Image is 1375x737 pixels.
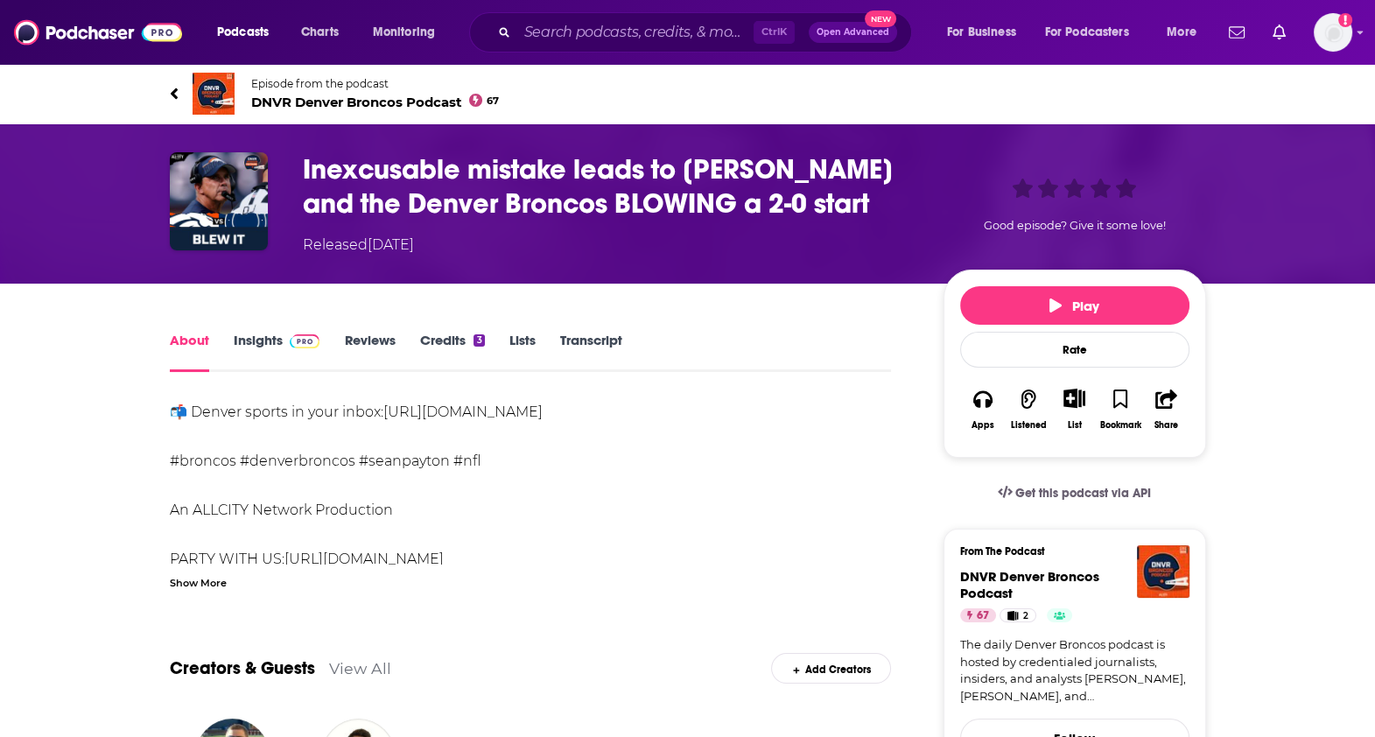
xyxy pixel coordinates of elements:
a: DNVR Denver Broncos Podcast [960,568,1099,601]
button: open menu [1154,18,1218,46]
a: Transcript [560,332,622,372]
button: Apps [960,377,1006,441]
span: Episode from the podcast [251,77,500,90]
a: Reviews [344,332,395,372]
h3: From The Podcast [960,545,1175,558]
img: DNVR Denver Broncos Podcast [1137,545,1189,598]
button: Show More Button [1056,389,1092,408]
a: View All [329,659,391,677]
span: Open Advanced [817,28,889,37]
span: Podcasts [217,20,269,45]
button: Share [1143,377,1189,441]
img: Inexcusable mistake leads to Sean Payton and the Denver Broncos BLOWING a 2-0 start [170,152,268,250]
span: DNVR Denver Broncos Podcast [251,94,500,110]
button: Play [960,286,1189,325]
a: 67 [960,608,996,622]
a: Credits3 [419,332,484,372]
div: Listened [1011,420,1047,431]
img: Podchaser - Follow, Share and Rate Podcasts [14,16,182,49]
div: Apps [972,420,994,431]
a: Show notifications dropdown [1266,18,1293,47]
a: Show notifications dropdown [1222,18,1252,47]
img: User Profile [1314,13,1352,52]
svg: Add a profile image [1338,13,1352,27]
a: [URL][DOMAIN_NAME] [383,404,543,420]
a: Creators & Guests [170,657,315,679]
div: Show More ButtonList [1051,377,1097,441]
h1: Inexcusable mistake leads to Sean Payton and the Denver Broncos BLOWING a 2-0 start [303,152,915,221]
a: Lists [509,332,536,372]
a: [URL][DOMAIN_NAME] [284,551,444,567]
input: Search podcasts, credits, & more... [517,18,754,46]
div: Rate [960,332,1189,368]
div: Add Creators [771,653,891,684]
span: Get this podcast via API [1015,486,1151,501]
div: Search podcasts, credits, & more... [486,12,929,53]
span: More [1167,20,1196,45]
img: DNVR Denver Broncos Podcast [193,73,235,115]
a: InsightsPodchaser Pro [234,332,320,372]
div: Bookmark [1099,420,1140,431]
span: 2 [1023,607,1028,625]
div: List [1068,419,1082,431]
a: Get this podcast via API [984,472,1166,515]
button: open menu [205,18,291,46]
img: Podchaser Pro [290,334,320,348]
span: New [865,11,896,27]
a: Charts [290,18,349,46]
span: Good episode? Give it some love! [984,219,1166,232]
div: Released [DATE] [303,235,414,256]
span: Monitoring [373,20,435,45]
span: Logged in as meg_reilly_edl [1314,13,1352,52]
span: Ctrl K [754,21,795,44]
a: 2 [1000,608,1035,622]
button: Listened [1006,377,1051,441]
span: Charts [301,20,339,45]
button: open menu [361,18,458,46]
button: Open AdvancedNew [809,22,897,43]
button: open menu [1034,18,1154,46]
button: open menu [935,18,1038,46]
a: DNVR Denver Broncos PodcastEpisode from the podcastDNVR Denver Broncos Podcast67 [170,73,688,115]
button: Show profile menu [1314,13,1352,52]
span: Play [1049,298,1099,314]
span: For Podcasters [1045,20,1129,45]
span: 67 [487,97,499,105]
span: 67 [977,607,989,625]
div: 3 [474,334,484,347]
div: Share [1154,420,1178,431]
button: Bookmark [1098,377,1143,441]
a: About [170,332,209,372]
a: The daily Denver Broncos podcast is hosted by credentialed journalists, insiders, and analysts [P... [960,636,1189,705]
span: For Business [947,20,1016,45]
